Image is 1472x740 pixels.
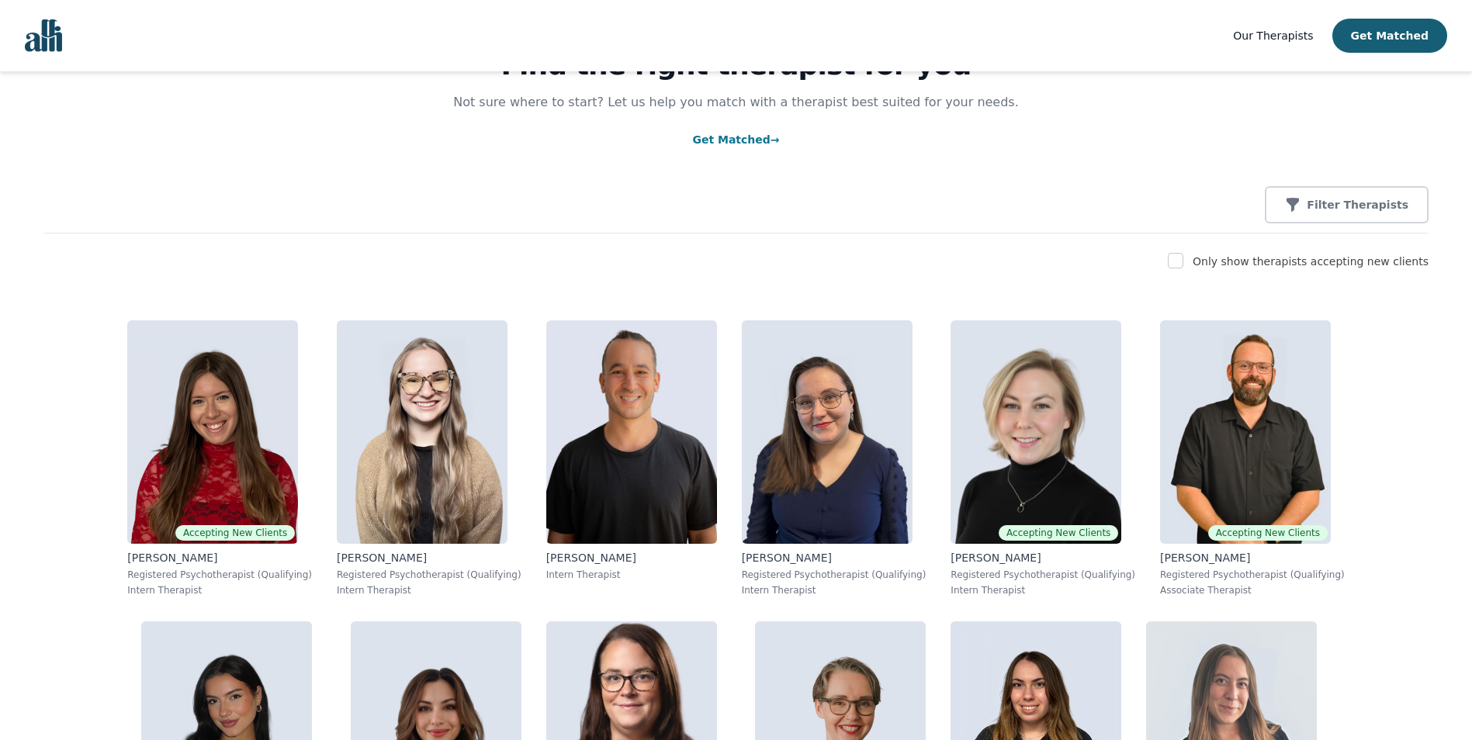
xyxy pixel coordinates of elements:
button: Filter Therapists [1265,186,1429,223]
img: Faith_Woodley [337,320,507,544]
label: Only show therapists accepting new clients [1193,255,1429,268]
span: → [771,133,780,146]
p: Intern Therapist [546,569,717,581]
a: Jocelyn_CrawfordAccepting New Clients[PERSON_NAME]Registered Psychotherapist (Qualifying)Intern T... [938,308,1148,609]
p: Intern Therapist [742,584,926,596]
p: [PERSON_NAME] [951,550,1135,565]
p: [PERSON_NAME] [546,550,717,565]
p: Registered Psychotherapist (Qualifying) [742,569,926,581]
p: Registered Psychotherapist (Qualifying) [127,569,312,581]
p: [PERSON_NAME] [1160,550,1345,565]
p: Registered Psychotherapist (Qualifying) [337,569,521,581]
img: Josh_Cadieux [1160,320,1331,544]
p: Registered Psychotherapist (Qualifying) [951,569,1135,581]
p: [PERSON_NAME] [742,550,926,565]
p: Associate Therapist [1160,584,1345,596]
p: Filter Therapists [1307,197,1408,213]
a: Vanessa_McCulloch[PERSON_NAME]Registered Psychotherapist (Qualifying)Intern Therapist [729,308,939,609]
p: [PERSON_NAME] [127,550,312,565]
p: [PERSON_NAME] [337,550,521,565]
span: Accepting New Clients [999,525,1118,541]
span: Accepting New Clients [175,525,295,541]
img: Kavon_Banejad [546,320,717,544]
a: Get Matched [692,133,779,146]
a: Josh_CadieuxAccepting New Clients[PERSON_NAME]Registered Psychotherapist (Qualifying)Associate Th... [1148,308,1357,609]
img: Vanessa_McCulloch [742,320,913,544]
p: Registered Psychotherapist (Qualifying) [1160,569,1345,581]
p: Intern Therapist [337,584,521,596]
img: Jocelyn_Crawford [951,320,1121,544]
button: Get Matched [1332,19,1447,53]
a: Our Therapists [1233,26,1313,45]
a: Alisha_LevineAccepting New Clients[PERSON_NAME]Registered Psychotherapist (Qualifying)Intern Ther... [115,308,324,609]
span: Our Therapists [1233,29,1313,42]
img: alli logo [25,19,62,52]
p: Intern Therapist [951,584,1135,596]
p: Not sure where to start? Let us help you match with a therapist best suited for your needs. [438,93,1034,112]
span: Accepting New Clients [1208,525,1328,541]
p: Intern Therapist [127,584,312,596]
a: Kavon_Banejad[PERSON_NAME]Intern Therapist [534,308,729,609]
a: Faith_Woodley[PERSON_NAME]Registered Psychotherapist (Qualifying)Intern Therapist [324,308,534,609]
img: Alisha_Levine [127,320,298,544]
